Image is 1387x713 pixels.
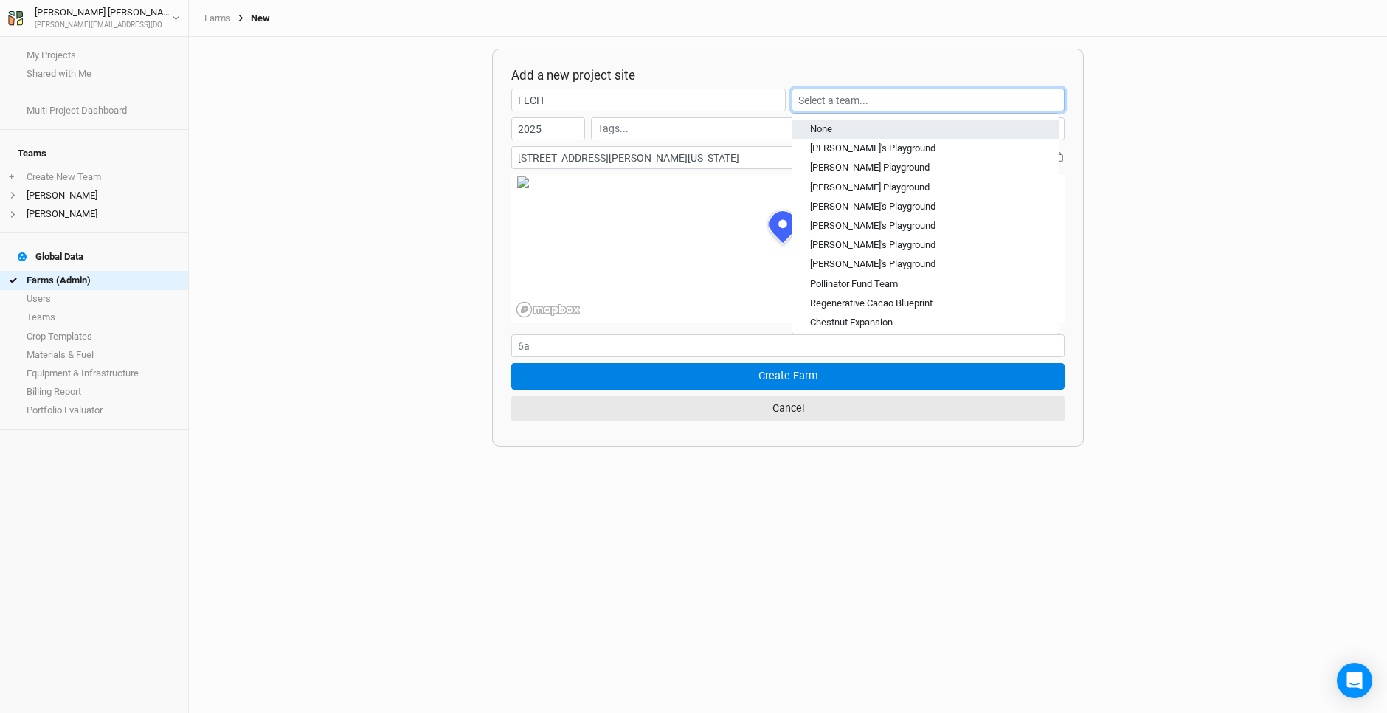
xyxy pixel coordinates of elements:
a: Chestnut Expansion [792,313,1059,332]
div: menu-options [792,113,1059,334]
a: Mark's Playground [792,255,1059,275]
a: Pollinator Fund Team [792,275,1059,294]
a: Farms [204,13,231,24]
a: Mandy's Playground [792,235,1059,255]
span: + [9,171,14,183]
input: Project/Farm Name [511,89,786,111]
a: Mapbox logo [516,301,581,318]
div: Regenerative Cacao Blueprint [810,297,933,310]
div: Harry Playground [810,181,930,194]
button: Create Farm [511,363,1065,389]
div: New [231,13,270,24]
div: Open Intercom Messenger [1337,663,1372,698]
button: Cancel [511,396,1065,421]
input: Tags... [598,121,958,137]
div: Mark's Playground [810,258,935,272]
input: Select a team... [792,89,1065,111]
div: Jeremy Playground [810,162,930,175]
div: Pollinator Fund Team [810,278,898,291]
input: Address (123 James St...) [511,146,868,169]
a: Ranan's Playground [792,139,1059,158]
input: 6a [511,334,1065,357]
div: None [810,123,832,136]
a: Lisa's Playground [792,197,1059,216]
button: [PERSON_NAME] [PERSON_NAME][PERSON_NAME][EMAIL_ADDRESS][DOMAIN_NAME] [7,4,181,31]
div: Lisa's Playground [810,200,935,213]
h2: Add a new project site [511,68,1065,83]
div: Ranan's Playground [810,142,935,155]
div: [PERSON_NAME][EMAIL_ADDRESS][DOMAIN_NAME] [35,20,172,31]
a: Maddie's Playground [792,216,1059,235]
a: Harry Playground [792,178,1059,197]
div: Maddie's Playground [810,219,935,232]
div: Chestnut Expansion [810,316,893,329]
div: Global Data [18,251,83,263]
div: Mandy's Playground [810,238,935,252]
a: Regenerative Cacao Blueprint [792,294,1059,313]
div: [PERSON_NAME] [PERSON_NAME] [35,5,172,20]
a: Ramble On [792,332,1059,351]
a: Jeremy Playground [792,159,1059,178]
a: None [792,120,1059,139]
h4: Teams [9,139,179,168]
input: Start Year [511,117,585,140]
